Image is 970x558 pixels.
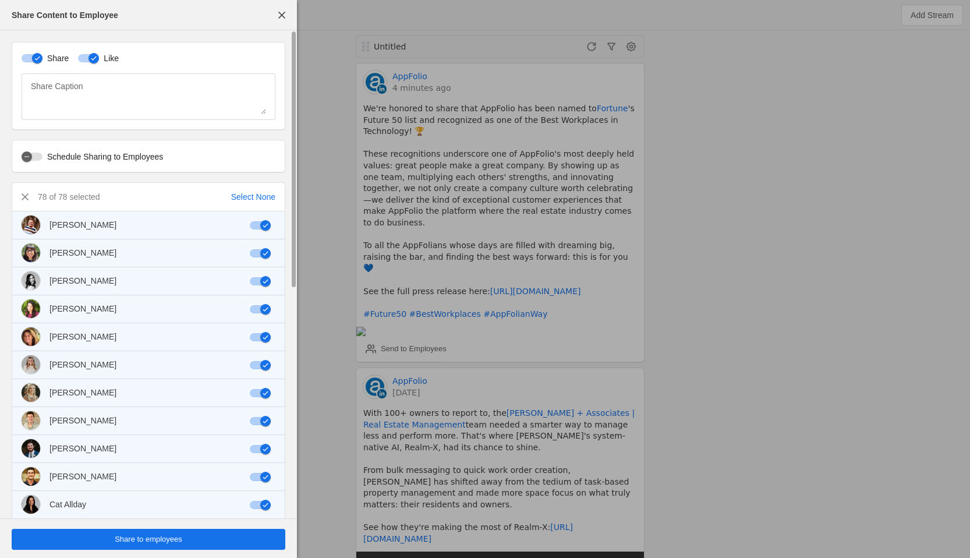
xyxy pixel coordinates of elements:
img: cache [22,355,40,374]
img: cache [22,271,40,290]
div: [PERSON_NAME] [49,219,116,231]
div: Share Content to Employee [12,9,118,21]
img: cache [22,299,40,318]
div: [PERSON_NAME] [49,359,116,370]
div: [PERSON_NAME] [49,303,116,315]
img: cache [22,216,40,234]
mat-label: Share Caption [31,79,83,93]
img: cache [22,467,40,486]
button: Share to employees [12,529,285,550]
div: [PERSON_NAME] [49,247,116,259]
div: Select None [231,191,275,203]
div: 78 of 78 selected [38,191,100,203]
div: [PERSON_NAME] [49,331,116,342]
div: [PERSON_NAME] [49,443,116,454]
div: [PERSON_NAME] [49,275,116,287]
div: Cat Allday [49,499,86,510]
span: Share to employees [115,534,182,545]
div: [PERSON_NAME] [49,415,116,426]
label: Like [99,52,119,64]
div: [PERSON_NAME] [49,387,116,398]
div: [PERSON_NAME] [49,471,116,482]
img: cache [22,383,40,402]
img: cache [22,495,40,514]
img: cache [22,439,40,458]
img: cache [22,243,40,262]
label: Share [43,52,69,64]
img: cache [22,327,40,346]
img: cache [22,411,40,430]
label: Schedule Sharing to Employees [43,151,163,163]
